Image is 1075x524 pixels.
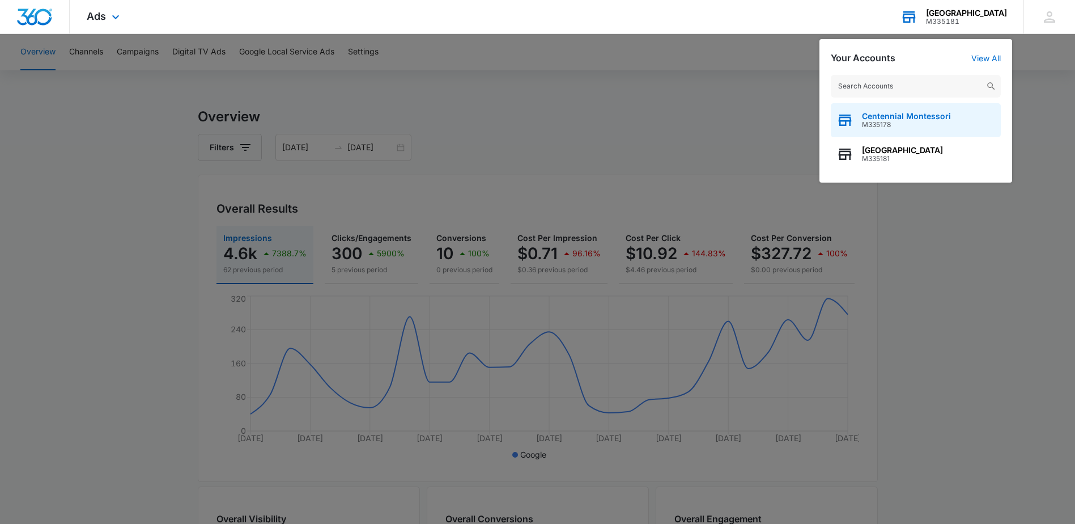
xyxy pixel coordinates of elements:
h2: Your Accounts [831,53,895,64]
button: Centennial MontessoriM335178 [831,103,1001,137]
button: [GEOGRAPHIC_DATA]M335181 [831,137,1001,171]
input: Search Accounts [831,75,1001,98]
span: M335181 [862,155,943,163]
span: [GEOGRAPHIC_DATA] [862,146,943,155]
div: account id [926,18,1007,26]
a: View All [971,53,1001,63]
span: Centennial Montessori [862,112,951,121]
div: account name [926,9,1007,18]
span: Ads [87,10,106,22]
span: M335178 [862,121,951,129]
